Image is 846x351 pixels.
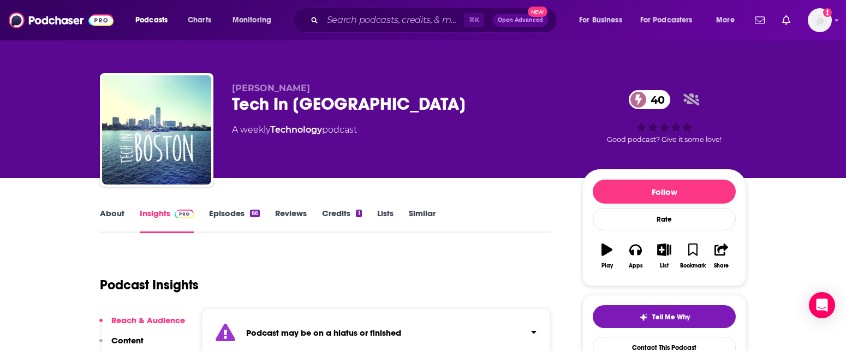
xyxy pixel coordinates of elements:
div: A weekly podcast [232,123,357,136]
a: Charts [181,11,218,29]
button: open menu [571,11,636,29]
a: Show notifications dropdown [750,11,769,29]
span: [PERSON_NAME] [232,83,310,93]
div: Play [601,263,613,269]
img: tell me why sparkle [639,313,648,322]
span: For Podcasters [640,13,693,28]
button: open menu [225,11,285,29]
div: Open Intercom Messenger [809,292,835,318]
p: Reach & Audience [111,315,185,325]
div: 66 [250,210,260,217]
span: Tell Me Why [652,313,690,322]
img: Tech In Boston [102,75,211,185]
span: 40 [640,90,670,109]
div: Apps [629,263,643,269]
div: Share [714,263,729,269]
div: 1 [356,210,361,217]
button: Share [707,236,736,276]
button: Apps [621,236,650,276]
div: 40Good podcast? Give it some love! [582,83,746,151]
div: Bookmark [680,263,706,269]
button: open menu [633,11,708,29]
a: Reviews [275,208,307,233]
a: Show notifications dropdown [778,11,795,29]
button: Follow [593,180,736,204]
button: Open AdvancedNew [493,14,548,27]
button: List [650,236,678,276]
a: Lists [377,208,394,233]
h1: Podcast Insights [100,277,199,293]
strong: Podcast may be on a hiatus or finished [246,328,401,338]
button: Bookmark [678,236,707,276]
input: Search podcasts, credits, & more... [323,11,464,29]
span: Monitoring [233,13,271,28]
button: tell me why sparkleTell Me Why [593,305,736,328]
a: 40 [629,90,670,109]
button: open menu [708,11,748,29]
a: InsightsPodchaser Pro [140,208,194,233]
button: Reach & Audience [99,315,185,335]
a: About [100,208,124,233]
span: New [528,7,547,17]
img: Podchaser - Follow, Share and Rate Podcasts [9,10,114,31]
span: Open Advanced [498,17,543,23]
button: Play [593,236,621,276]
span: Good podcast? Give it some love! [607,135,722,144]
span: For Business [579,13,622,28]
p: Content [111,335,144,346]
span: ⌘ K [464,13,484,27]
div: Search podcasts, credits, & more... [303,8,568,33]
a: Episodes66 [209,208,260,233]
a: Credits1 [322,208,361,233]
a: Technology [270,124,322,135]
img: Podchaser Pro [175,210,194,218]
img: User Profile [808,8,832,32]
span: Podcasts [135,13,168,28]
button: Show profile menu [808,8,832,32]
span: More [716,13,735,28]
svg: Email not verified [823,8,832,17]
a: Similar [409,208,436,233]
div: List [660,263,669,269]
span: Charts [188,13,211,28]
button: open menu [128,11,182,29]
span: Logged in as dresnic [808,8,832,32]
div: Rate [593,208,736,230]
